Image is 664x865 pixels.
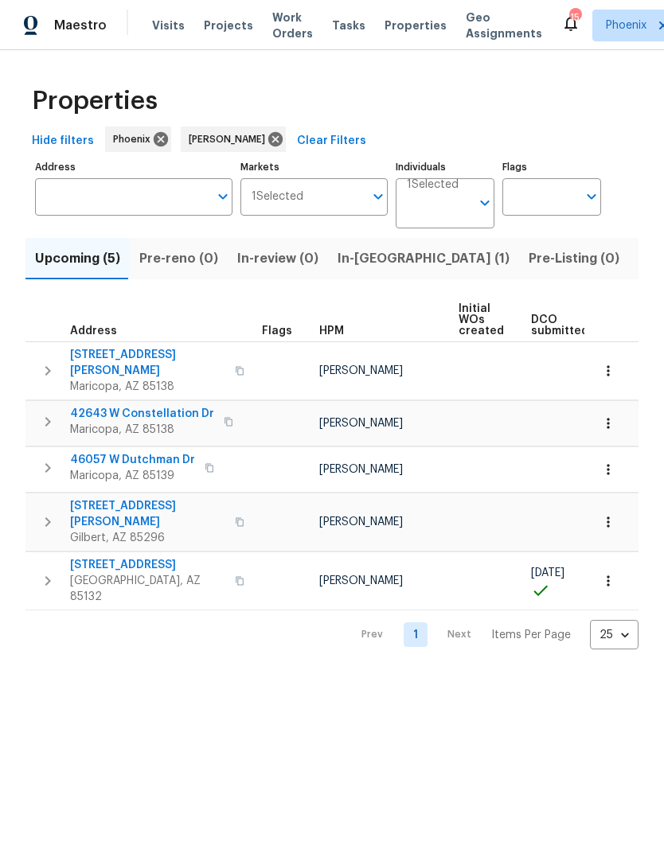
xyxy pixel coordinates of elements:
[319,464,403,475] span: [PERSON_NAME]
[113,131,157,147] span: Phoenix
[139,247,218,270] span: Pre-reno (0)
[70,498,225,530] span: [STREET_ADDRESS][PERSON_NAME]
[319,516,403,528] span: [PERSON_NAME]
[466,10,542,41] span: Geo Assignments
[404,622,428,647] a: Goto page 1
[338,247,510,270] span: In-[GEOGRAPHIC_DATA] (1)
[580,185,603,208] button: Open
[70,379,225,395] span: Maricopa, AZ 85138
[70,557,225,573] span: [STREET_ADDRESS]
[181,127,286,152] div: [PERSON_NAME]
[272,10,313,41] span: Work Orders
[152,18,185,33] span: Visits
[70,468,195,484] span: Maricopa, AZ 85139
[531,567,564,579] span: [DATE]
[291,127,373,156] button: Clear Filters
[385,18,447,33] span: Properties
[212,185,234,208] button: Open
[35,162,232,172] label: Address
[319,325,344,337] span: HPM
[105,127,171,152] div: Phoenix
[332,20,365,31] span: Tasks
[529,247,619,270] span: Pre-Listing (0)
[32,93,158,109] span: Properties
[407,178,459,192] span: 1 Selected
[70,573,225,605] span: [GEOGRAPHIC_DATA], AZ 85132
[237,247,318,270] span: In-review (0)
[262,325,292,337] span: Flags
[474,192,496,214] button: Open
[204,18,253,33] span: Projects
[319,575,403,586] span: [PERSON_NAME]
[70,452,195,468] span: 46057 W Dutchman Dr
[396,162,494,172] label: Individuals
[252,190,303,204] span: 1 Selected
[459,303,504,337] span: Initial WOs created
[297,131,366,151] span: Clear Filters
[319,365,403,376] span: [PERSON_NAME]
[590,614,639,656] div: 25
[25,127,100,156] button: Hide filters
[502,162,601,172] label: Flags
[70,530,225,546] span: Gilbert, AZ 85296
[531,314,588,337] span: DCO submitted
[346,620,639,649] nav: Pagination Navigation
[70,325,117,337] span: Address
[606,18,646,33] span: Phoenix
[70,406,214,422] span: 42643 W Constellation Dr
[32,131,94,151] span: Hide filters
[70,422,214,438] span: Maricopa, AZ 85138
[189,131,271,147] span: [PERSON_NAME]
[367,185,389,208] button: Open
[319,418,403,429] span: [PERSON_NAME]
[70,347,225,379] span: [STREET_ADDRESS][PERSON_NAME]
[569,10,580,25] div: 15
[491,627,571,643] p: Items Per Page
[35,247,120,270] span: Upcoming (5)
[54,18,107,33] span: Maestro
[240,162,389,172] label: Markets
